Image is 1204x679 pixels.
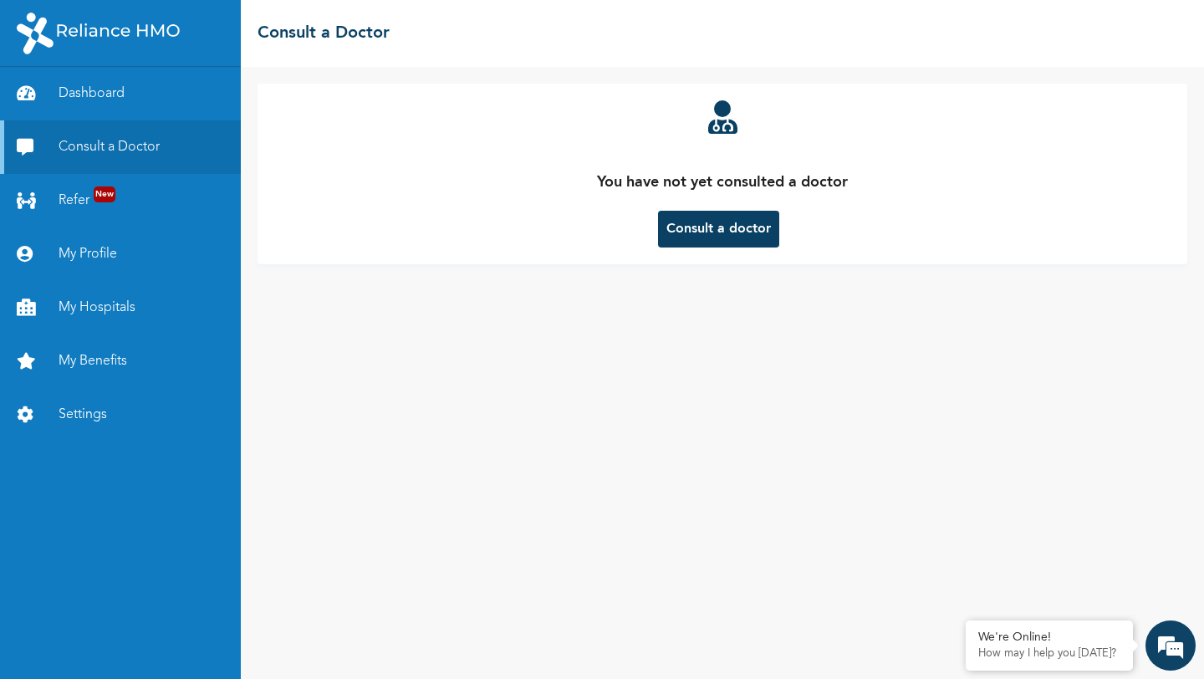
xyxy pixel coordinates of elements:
img: RelianceHMO's Logo [17,13,180,54]
textarea: Type your message and hit 'Enter' [8,508,319,567]
p: You have not yet consulted a doctor [597,171,848,194]
div: FAQs [164,567,319,619]
p: How may I help you today? [978,647,1120,661]
div: Chat with us now [87,94,281,115]
h2: Consult a Doctor [258,21,390,46]
span: New [94,186,115,202]
span: Conversation [8,596,164,608]
img: d_794563401_company_1708531726252_794563401 [31,84,68,125]
div: We're Online! [978,630,1120,645]
span: We're online! [97,237,231,406]
button: Consult a doctor [658,211,779,248]
div: Minimize live chat window [274,8,314,48]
